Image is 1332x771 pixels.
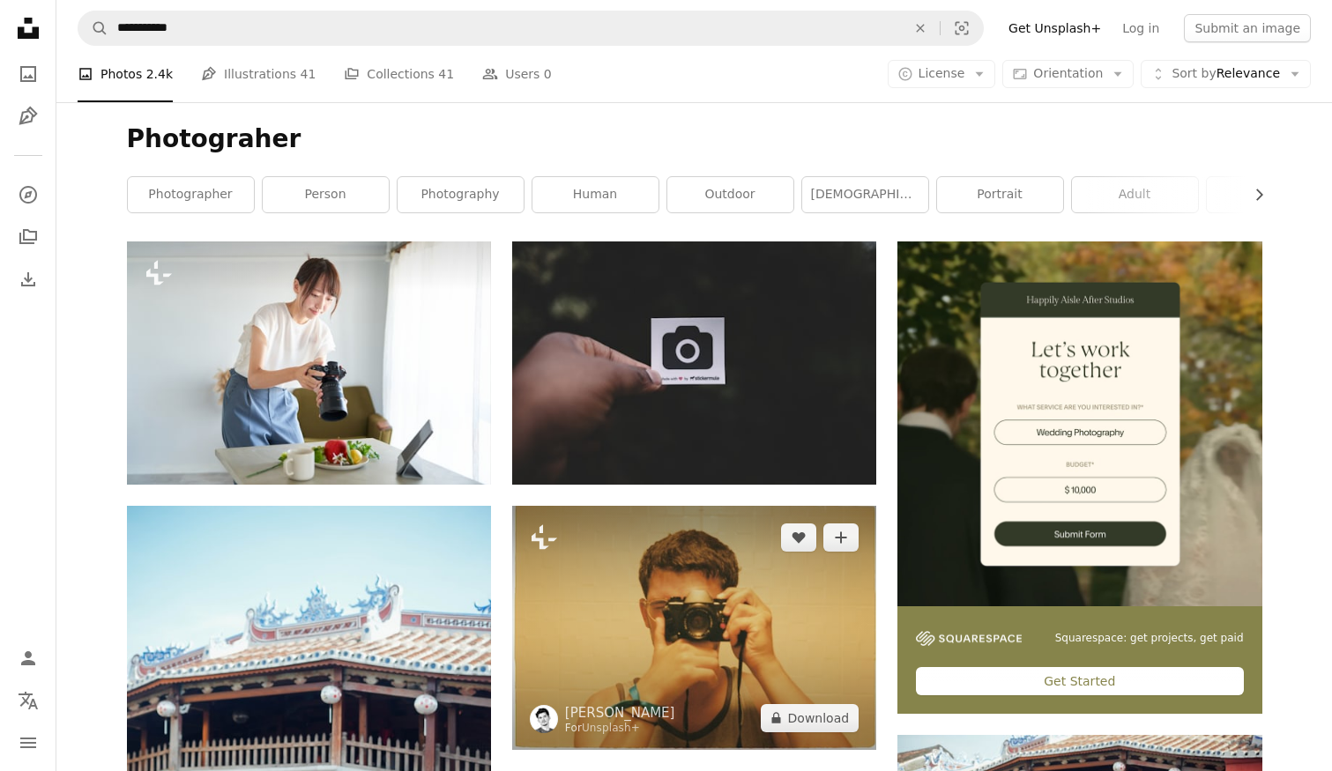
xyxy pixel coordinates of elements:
[127,241,491,484] img: female photographer shooting in the room
[201,46,316,102] a: Illustrations 41
[512,506,876,750] img: A man takes a selfie with a camera.
[582,722,640,734] a: Unsplash+
[1172,66,1216,80] span: Sort by
[1112,14,1170,42] a: Log in
[532,177,659,212] a: human
[916,631,1022,647] img: file-1747939142011-51e5cc87e3c9
[1184,14,1311,42] button: Submit an image
[11,56,46,92] a: Photos
[1141,60,1311,88] button: Sort byRelevance
[512,241,876,484] img: person holding white paper showing camera illustration
[916,667,1243,695] div: Get Started
[11,11,46,49] a: Home — Unsplash
[512,619,876,635] a: A man takes a selfie with a camera.
[823,523,859,552] button: Add to Collection
[11,683,46,718] button: Language
[11,262,46,297] a: Download History
[128,177,254,212] a: photographer
[344,46,454,102] a: Collections 41
[667,177,793,212] a: outdoor
[901,11,940,45] button: Clear
[11,725,46,760] button: Menu
[565,722,675,736] div: For
[761,704,859,732] button: Download
[897,241,1261,605] img: file-1747939393036-2c53a76c450aimage
[1033,66,1103,80] span: Orientation
[512,354,876,370] a: person holding white paper showing camera illustration
[78,11,984,46] form: Find visuals sitewide
[11,99,46,134] a: Illustrations
[11,641,46,676] a: Log in / Sign up
[1055,631,1244,646] span: Squarespace: get projects, get paid
[530,705,558,733] img: Go to Lawrence Krowdeed's profile
[78,11,108,45] button: Search Unsplash
[781,523,816,552] button: Like
[1243,177,1262,212] button: scroll list to the right
[897,241,1261,714] a: Squarespace: get projects, get paidGet Started
[1072,177,1198,212] a: adult
[398,177,524,212] a: photography
[301,64,316,84] span: 41
[802,177,928,212] a: [DEMOGRAPHIC_DATA]
[482,46,552,102] a: Users 0
[919,66,965,80] span: License
[11,219,46,255] a: Collections
[941,11,983,45] button: Visual search
[937,177,1063,212] a: portrait
[263,177,389,212] a: person
[438,64,454,84] span: 41
[888,60,996,88] button: License
[127,354,491,370] a: female photographer shooting in the room
[127,123,1262,155] h1: Photograher
[1172,65,1280,83] span: Relevance
[565,704,675,722] a: [PERSON_NAME]
[11,177,46,212] a: Explore
[544,64,552,84] span: 0
[1002,60,1134,88] button: Orientation
[998,14,1112,42] a: Get Unsplash+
